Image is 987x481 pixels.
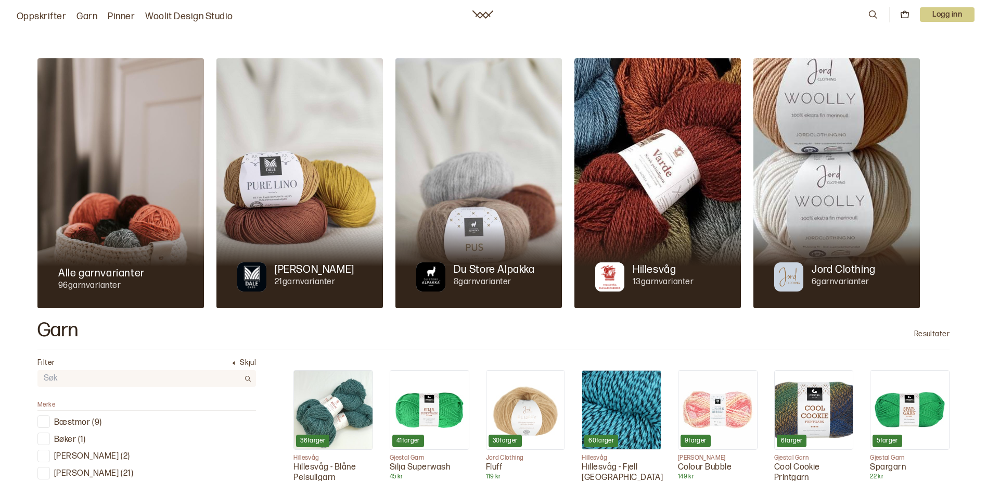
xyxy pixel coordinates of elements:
img: Spargarn [870,371,949,449]
a: Silja Superwash41fargerGjestal GarnSilja Superwash45 kr [390,370,469,481]
img: Merkegarn [237,262,266,292]
p: ( 9 ) [92,417,101,428]
p: 41 farger [396,437,420,445]
p: Filter [37,358,55,368]
img: Merkegarn [595,262,624,292]
p: 149 kr [678,473,758,481]
img: Fluff [486,371,565,449]
p: Hillesvåg [582,454,661,462]
p: 30 farger [493,437,518,445]
p: 45 kr [390,473,469,481]
p: [PERSON_NAME] [678,454,758,462]
p: ( 2 ) [121,451,130,462]
p: Colour Bubble [678,462,758,473]
p: Bæstmor [54,417,90,428]
p: 5 farger [877,437,898,445]
p: 96 garnvarianter [58,281,145,292]
span: Merke [37,401,55,409]
p: 22 kr [870,473,950,481]
h2: Garn [37,321,79,340]
p: Hillesvåg [293,454,373,462]
p: Hillesvåg [633,262,676,277]
p: Gjestal Garn [774,454,854,462]
a: Garn [76,9,97,24]
img: Cool Cookie Printgarn [775,371,853,449]
a: Woolit [472,10,493,19]
p: Jord Clothing [812,262,876,277]
img: Jord Clothing [753,58,920,308]
a: Oppskrifter [17,9,66,24]
p: 8 garnvarianter [454,277,535,288]
img: Merkegarn [416,262,445,292]
img: Hillesvåg [574,58,741,308]
img: Du Store Alpakka [395,58,562,308]
p: Silja Superwash [390,462,469,473]
img: Merkegarn [774,262,803,292]
input: Søk [37,371,239,386]
p: Resultater [914,329,950,339]
p: Gjestal Garn [870,454,950,462]
p: 36 farger [300,437,325,445]
p: Gjestal Garn [390,454,469,462]
a: Colour Bubble9farger[PERSON_NAME]Colour Bubble149 kr [678,370,758,481]
img: Hillesvåg - Blåne Pelsullgarn [294,371,373,449]
p: ( 21 ) [121,469,133,479]
p: [PERSON_NAME] [54,469,119,479]
p: [PERSON_NAME] [54,451,119,462]
p: 60 farger [588,437,614,445]
a: Woolit Design Studio [145,9,233,24]
p: Du Store Alpakka [454,262,535,277]
p: Logg inn [920,7,975,22]
p: 13 garnvarianter [633,277,694,288]
img: Silja Superwash [390,371,469,449]
p: Bøker [54,435,76,446]
p: Spargarn [870,462,950,473]
p: Alle garnvarianter [58,266,145,281]
img: Alle garnvarianter [37,58,204,308]
p: 9 farger [685,437,707,445]
p: 21 garnvarianter [275,277,354,288]
p: Skjul [240,358,256,368]
img: Colour Bubble [678,371,757,449]
a: Pinner [108,9,135,24]
img: Hillesvåg - Fjell Sokkegarn [582,371,661,449]
img: Dale Garn [216,58,383,308]
p: [PERSON_NAME] [275,262,354,277]
a: Fluff30fargerJord ClothingFluff119 kr [486,370,566,481]
p: 119 kr [486,473,566,481]
button: User dropdown [920,7,975,22]
p: 6 garnvarianter [812,277,876,288]
p: Jord Clothing [486,454,566,462]
p: Fluff [486,462,566,473]
p: 6 farger [781,437,803,445]
a: Spargarn5fargerGjestal GarnSpargarn22 kr [870,370,950,481]
p: ( 1 ) [78,435,85,446]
